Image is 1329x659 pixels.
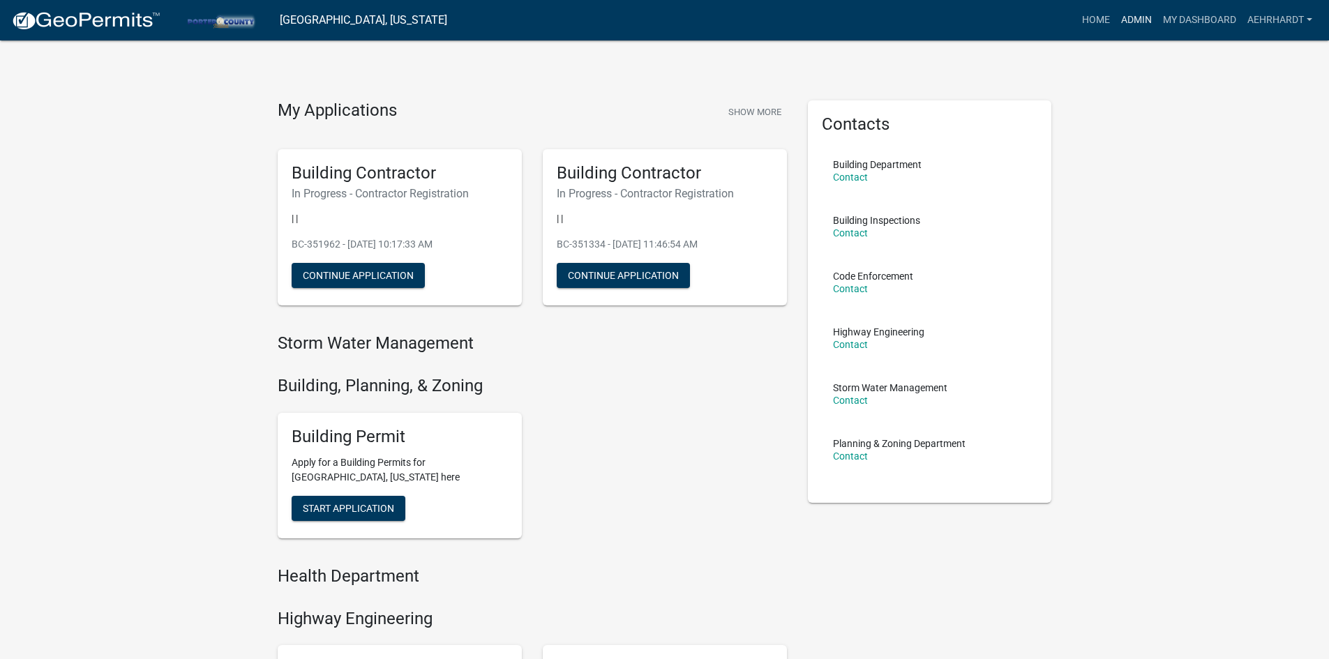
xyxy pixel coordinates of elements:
[1076,7,1116,33] a: Home
[833,339,868,350] a: Contact
[278,100,397,121] h4: My Applications
[557,187,773,200] h6: In Progress - Contractor Registration
[723,100,787,123] button: Show More
[557,237,773,252] p: BC-351334 - [DATE] 11:46:54 AM
[292,427,508,447] h5: Building Permit
[280,8,447,32] a: [GEOGRAPHIC_DATA], [US_STATE]
[292,455,508,485] p: Apply for a Building Permits for [GEOGRAPHIC_DATA], [US_STATE] here
[278,609,787,629] h4: Highway Engineering
[557,263,690,288] button: Continue Application
[278,333,787,354] h4: Storm Water Management
[278,566,787,586] h4: Health Department
[292,263,425,288] button: Continue Application
[833,327,924,337] p: Highway Engineering
[822,114,1038,135] h5: Contacts
[833,215,920,225] p: Building Inspections
[833,383,947,393] p: Storm Water Management
[278,376,787,396] h4: Building, Planning, & Zoning
[833,271,913,281] p: Code Enforcement
[833,450,868,462] a: Contact
[833,439,966,448] p: Planning & Zoning Department
[303,502,394,513] span: Start Application
[292,496,405,521] button: Start Application
[292,163,508,183] h5: Building Contractor
[292,187,508,200] h6: In Progress - Contractor Registration
[292,237,508,252] p: BC-351962 - [DATE] 10:17:33 AM
[292,211,508,226] p: | |
[1242,7,1318,33] a: aehrhardt
[557,211,773,226] p: | |
[833,227,868,238] a: Contact
[172,10,269,29] img: Porter County, Indiana
[557,163,773,183] h5: Building Contractor
[833,172,868,183] a: Contact
[833,160,922,169] p: Building Department
[833,395,868,406] a: Contact
[833,283,868,294] a: Contact
[1157,7,1242,33] a: My Dashboard
[1116,7,1157,33] a: Admin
